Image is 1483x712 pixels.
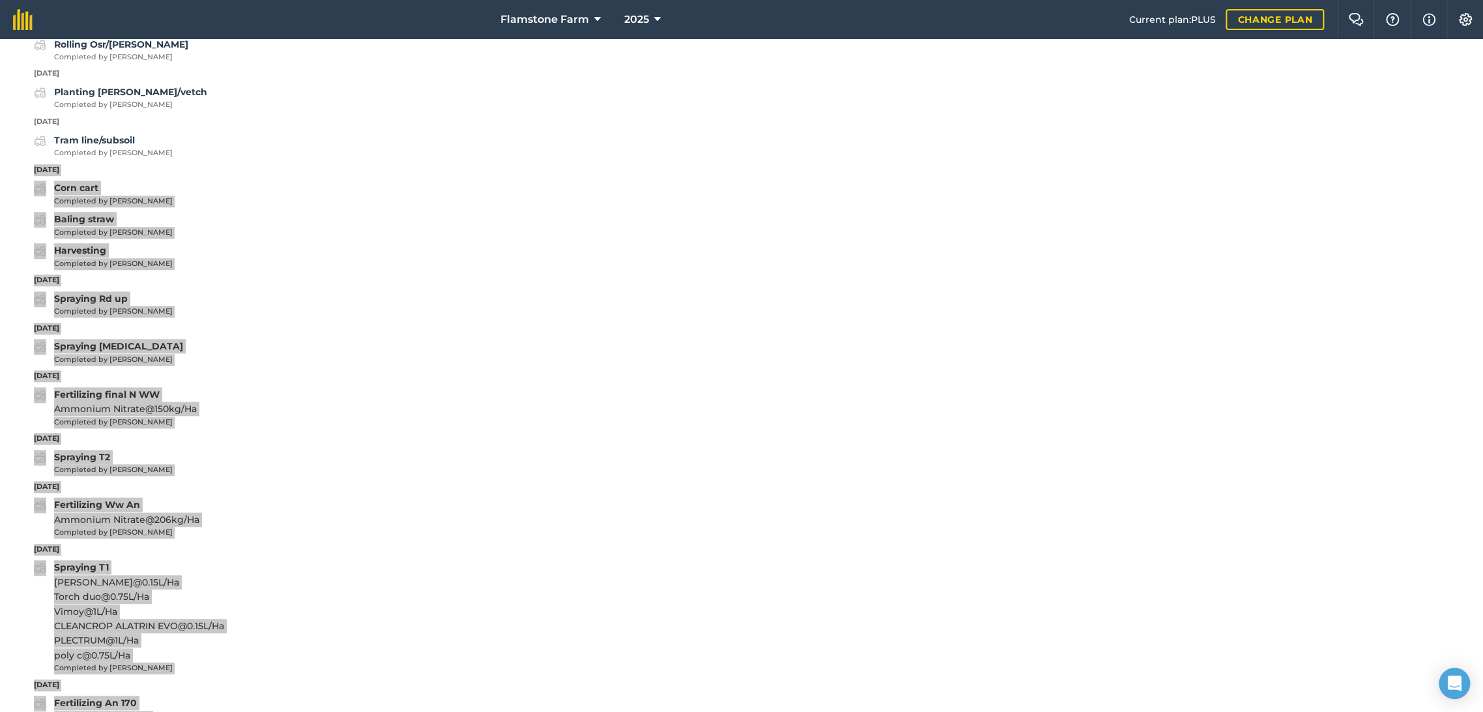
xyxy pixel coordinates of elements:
a: Spraying Rd upCompleted by [PERSON_NAME] [34,291,173,318]
span: Completed by [PERSON_NAME] [54,99,207,111]
span: Completed by [PERSON_NAME] [54,354,183,366]
img: Two speech bubbles overlapping with the left bubble in the forefront [1348,13,1364,26]
div: Open Intercom Messenger [1439,668,1470,699]
a: Corn cartCompleted by [PERSON_NAME] [34,181,173,207]
span: Completed by [PERSON_NAME] [54,147,173,159]
img: svg+xml;base64,PD94bWwgdmVyc2lvbj0iMS4wIiBlbmNvZGluZz0idXRmLTgiPz4KPCEtLSBHZW5lcmF0b3I6IEFkb2JlIE... [34,291,46,307]
p: [DATE] [21,274,1462,286]
img: svg+xml;base64,PD94bWwgdmVyc2lvbj0iMS4wIiBlbmNvZGluZz0idXRmLTgiPz4KPCEtLSBHZW5lcmF0b3I6IEFkb2JlIE... [34,497,46,513]
span: Flamstone Farm [500,12,589,27]
span: Completed by [PERSON_NAME] [54,306,173,318]
a: Fertilizing Ww AnAmmonium Nitrate@206kg/HaCompleted by [PERSON_NAME] [34,497,199,538]
img: svg+xml;base64,PD94bWwgdmVyc2lvbj0iMS4wIiBlbmNvZGluZz0idXRmLTgiPz4KPCEtLSBHZW5lcmF0b3I6IEFkb2JlIE... [34,339,46,355]
span: Ammonium Nitrate @ 150 kg / Ha [54,402,197,416]
a: Change plan [1226,9,1324,30]
span: Vimoy @ 1 L / Ha [54,604,224,619]
img: svg+xml;base64,PD94bWwgdmVyc2lvbj0iMS4wIiBlbmNvZGluZz0idXRmLTgiPz4KPCEtLSBHZW5lcmF0b3I6IEFkb2JlIE... [34,212,46,228]
img: svg+xml;base64,PD94bWwgdmVyc2lvbj0iMS4wIiBlbmNvZGluZz0idXRmLTgiPz4KPCEtLSBHZW5lcmF0b3I6IEFkb2JlIE... [34,133,46,149]
span: Torch duo @ 0.75 L / Ha [54,589,224,604]
span: Completed by [PERSON_NAME] [54,258,173,270]
a: Planting [PERSON_NAME]/vetchCompleted by [PERSON_NAME] [34,85,207,111]
strong: Tram line/subsoil [54,134,135,146]
span: Completed by [PERSON_NAME] [54,527,199,539]
strong: Spraying [MEDICAL_DATA] [54,340,183,352]
img: svg+xml;base64,PHN2ZyB4bWxucz0iaHR0cDovL3d3dy53My5vcmcvMjAwMC9zdmciIHdpZHRoPSIxNyIgaGVpZ2h0PSIxNy... [1422,12,1435,27]
a: Spraying T1[PERSON_NAME]@0.15L/HaTorch duo@0.75L/HaVimoy@1L/HaCLEANCROP ALATRIN EVO@0.15L/HaPLECT... [34,560,224,674]
span: Completed by [PERSON_NAME] [54,227,173,239]
span: CLEANCROP ALATRIN EVO @ 0.15 L / Ha [54,619,224,633]
a: Spraying [MEDICAL_DATA]Completed by [PERSON_NAME] [34,339,183,365]
img: svg+xml;base64,PD94bWwgdmVyc2lvbj0iMS4wIiBlbmNvZGluZz0idXRmLTgiPz4KPCEtLSBHZW5lcmF0b3I6IEFkb2JlIE... [34,387,46,403]
span: poly c @ 0.75 L / Ha [54,648,224,662]
img: svg+xml;base64,PD94bWwgdmVyc2lvbj0iMS4wIiBlbmNvZGluZz0idXRmLTgiPz4KPCEtLSBHZW5lcmF0b3I6IEFkb2JlIE... [34,243,46,259]
span: Ammonium Nitrate @ 206 kg / Ha [54,512,199,527]
img: svg+xml;base64,PD94bWwgdmVyc2lvbj0iMS4wIiBlbmNvZGluZz0idXRmLTgiPz4KPCEtLSBHZW5lcmF0b3I6IEFkb2JlIE... [34,37,46,53]
strong: Harvesting [54,245,106,256]
img: A question mark icon [1385,13,1400,26]
img: svg+xml;base64,PD94bWwgdmVyc2lvbj0iMS4wIiBlbmNvZGluZz0idXRmLTgiPz4KPCEtLSBHZW5lcmF0b3I6IEFkb2JlIE... [34,696,46,711]
span: Completed by [PERSON_NAME] [54,464,173,476]
img: svg+xml;base64,PD94bWwgdmVyc2lvbj0iMS4wIiBlbmNvZGluZz0idXRmLTgiPz4KPCEtLSBHZW5lcmF0b3I6IEFkb2JlIE... [34,450,46,466]
p: [DATE] [21,164,1462,176]
strong: Fertilizing final N WW [54,389,160,400]
a: Baling strawCompleted by [PERSON_NAME] [34,212,173,238]
a: Rolling Osr/[PERSON_NAME]Completed by [PERSON_NAME] [34,37,188,63]
img: A cog icon [1458,13,1473,26]
span: Completed by [PERSON_NAME] [54,662,224,674]
p: [DATE] [21,433,1462,445]
strong: Corn cart [54,182,98,194]
img: svg+xml;base64,PD94bWwgdmVyc2lvbj0iMS4wIiBlbmNvZGluZz0idXRmLTgiPz4KPCEtLSBHZW5lcmF0b3I6IEFkb2JlIE... [34,85,46,100]
img: fieldmargin Logo [13,9,33,30]
span: Completed by [PERSON_NAME] [54,196,173,207]
strong: Baling straw [54,213,114,225]
a: HarvestingCompleted by [PERSON_NAME] [34,243,173,269]
strong: Fertilizing An 170 [54,697,137,709]
p: [DATE] [21,544,1462,556]
p: [DATE] [21,68,1462,80]
span: Current plan : PLUS [1129,12,1215,27]
strong: Spraying Rd up [54,293,128,304]
img: svg+xml;base64,PD94bWwgdmVyc2lvbj0iMS4wIiBlbmNvZGluZz0idXRmLTgiPz4KPCEtLSBHZW5lcmF0b3I6IEFkb2JlIE... [34,560,46,576]
strong: Rolling Osr/[PERSON_NAME] [54,38,188,50]
p: [DATE] [21,370,1462,382]
strong: Spraying T1 [54,561,109,573]
span: 2025 [624,12,649,27]
strong: Fertilizing Ww An [54,499,140,511]
p: [DATE] [21,323,1462,334]
span: PLECTRUM @ 1 L / Ha [54,633,224,647]
span: Completed by [PERSON_NAME] [54,52,188,63]
a: Fertilizing final N WWAmmonium Nitrate@150kg/HaCompleted by [PERSON_NAME] [34,387,197,428]
strong: Spraying T2 [54,451,110,463]
span: Completed by [PERSON_NAME] [54,417,197,428]
a: Tram line/subsoilCompleted by [PERSON_NAME] [34,133,173,159]
strong: Planting [PERSON_NAME]/vetch [54,86,207,98]
p: [DATE] [21,116,1462,128]
img: svg+xml;base64,PD94bWwgdmVyc2lvbj0iMS4wIiBlbmNvZGluZz0idXRmLTgiPz4KPCEtLSBHZW5lcmF0b3I6IEFkb2JlIE... [34,181,46,196]
span: [PERSON_NAME] @ 0.15 L / Ha [54,575,224,589]
a: Spraying T2Completed by [PERSON_NAME] [34,450,173,476]
p: [DATE] [21,481,1462,493]
p: [DATE] [21,679,1462,691]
